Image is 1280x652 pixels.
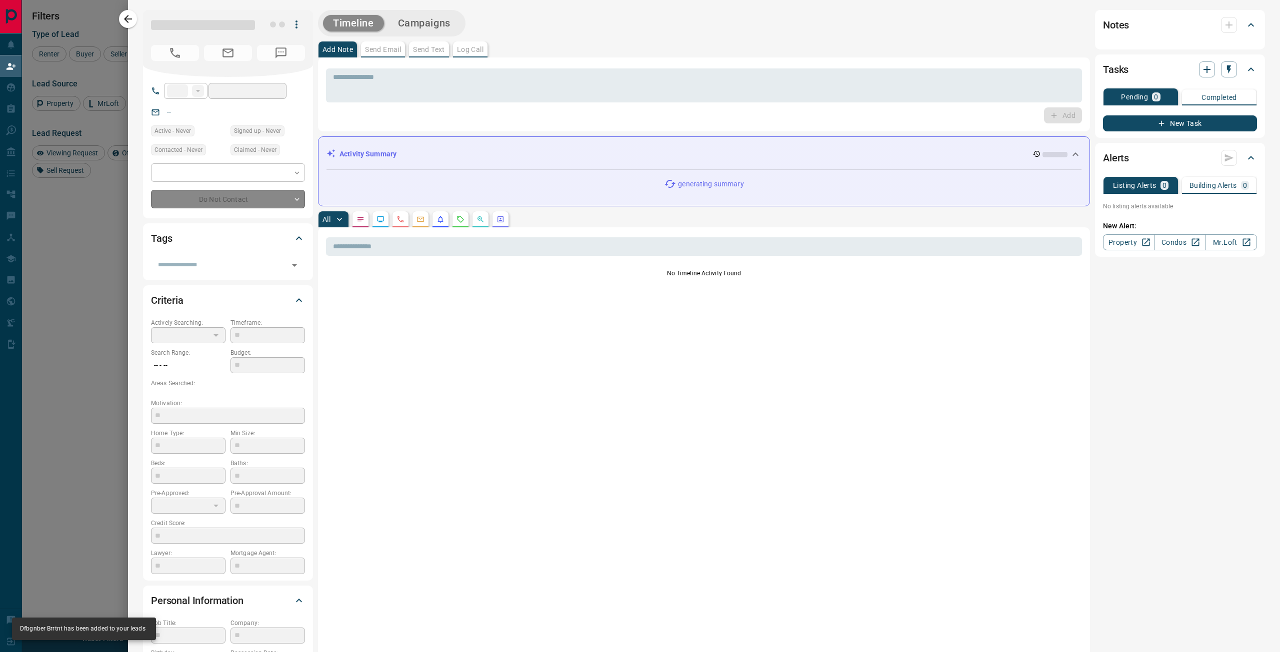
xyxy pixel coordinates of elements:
p: Add Note [322,46,353,53]
p: Timeframe: [230,318,305,327]
svg: Listing Alerts [436,215,444,223]
p: Job Title: [151,619,225,628]
p: No listing alerts available [1103,202,1257,211]
p: Completed [1201,94,1237,101]
div: Personal Information [151,589,305,613]
p: Beds: [151,459,225,468]
p: Activity Summary [339,149,396,159]
h2: Tags [151,230,172,246]
a: Property [1103,234,1154,250]
p: Budget: [230,348,305,357]
span: No Number [257,45,305,61]
div: Notes [1103,13,1257,37]
div: Alerts [1103,146,1257,170]
svg: Notes [356,215,364,223]
p: 0 [1162,182,1166,189]
span: Contacted - Never [154,145,202,155]
a: -- [167,108,171,116]
svg: Emails [416,215,424,223]
p: Motivation: [151,399,305,408]
p: 0 [1154,93,1158,100]
svg: Opportunities [476,215,484,223]
p: Pre-Approval Amount: [230,489,305,498]
button: New Task [1103,115,1257,131]
p: No Timeline Activity Found [326,269,1082,278]
p: Building Alerts [1189,182,1237,189]
p: 0 [1243,182,1247,189]
a: Condos [1154,234,1205,250]
p: generating summary [678,179,743,189]
div: Tags [151,226,305,250]
div: Criteria [151,288,305,312]
svg: Calls [396,215,404,223]
p: Search Range: [151,348,225,357]
p: Lawyer: [151,549,225,558]
span: Claimed - Never [234,145,276,155]
span: No Number [151,45,199,61]
span: Active - Never [154,126,191,136]
h2: Criteria [151,292,183,308]
p: All [322,216,330,223]
p: Baths: [230,459,305,468]
a: Mr.Loft [1205,234,1257,250]
p: New Alert: [1103,221,1257,231]
h2: Alerts [1103,150,1129,166]
div: Tasks [1103,57,1257,81]
h2: Tasks [1103,61,1128,77]
svg: Agent Actions [496,215,504,223]
svg: Lead Browsing Activity [376,215,384,223]
button: Timeline [323,15,384,31]
p: Pending [1121,93,1148,100]
p: Areas Searched: [151,379,305,388]
p: Home Type: [151,429,225,438]
h2: Notes [1103,17,1129,33]
div: Dfbgnber Brrtnt has been added to your leads [20,621,145,637]
p: Mortgage Agent: [230,549,305,558]
p: -- - -- [151,357,225,374]
svg: Requests [456,215,464,223]
div: Activity Summary [326,145,1081,163]
h2: Personal Information [151,593,243,609]
button: Campaigns [388,15,460,31]
span: Signed up - Never [234,126,281,136]
span: No Email [204,45,252,61]
p: Company: [230,619,305,628]
p: Credit Score: [151,519,305,528]
p: Listing Alerts [1113,182,1156,189]
div: Do Not Contact [151,190,305,208]
p: Actively Searching: [151,318,225,327]
p: Pre-Approved: [151,489,225,498]
p: Min Size: [230,429,305,438]
button: Open [287,258,301,272]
